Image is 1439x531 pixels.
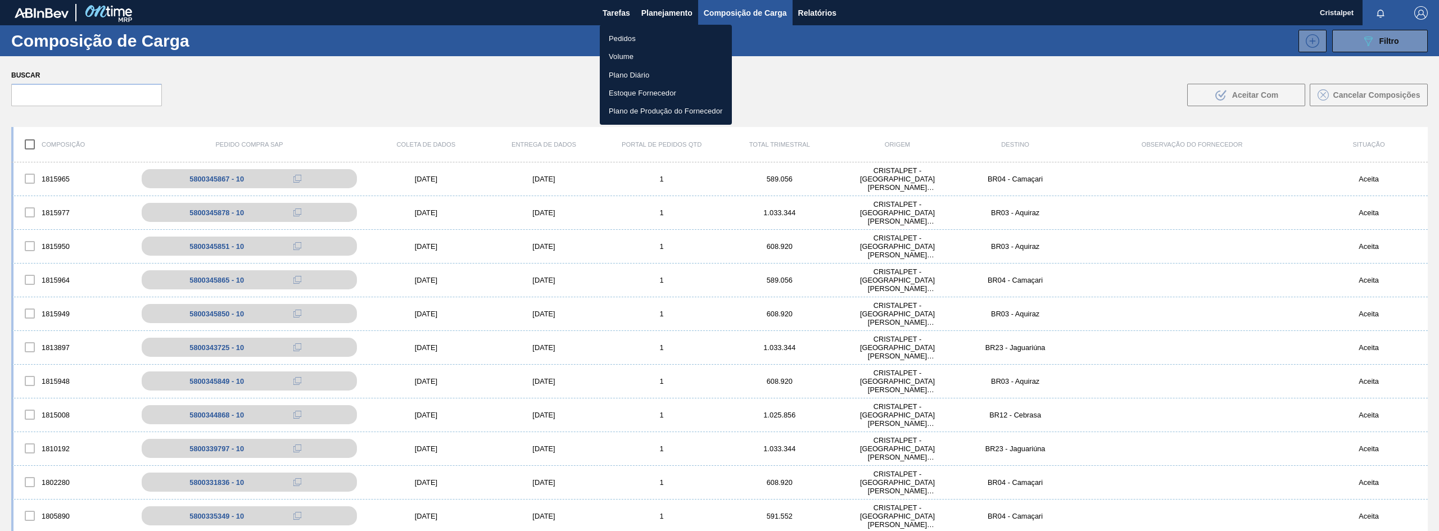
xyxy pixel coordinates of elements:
[600,102,732,120] a: Plano de Produção do Fornecedor
[600,66,732,84] a: Plano Diário
[600,84,732,102] a: Estoque Fornecedor
[600,29,732,47] a: Pedidos
[609,52,633,61] font: Volume
[609,107,723,115] font: Plano de Produção do Fornecedor
[609,89,676,97] font: Estoque Fornecedor
[600,47,732,65] a: Volume
[609,70,649,79] font: Plano Diário
[609,34,636,43] font: Pedidos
